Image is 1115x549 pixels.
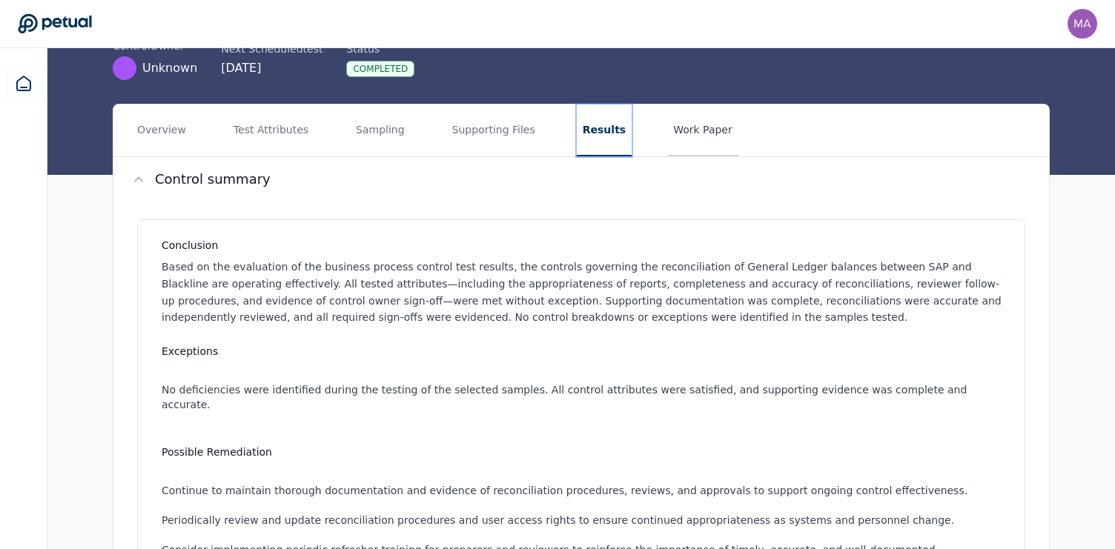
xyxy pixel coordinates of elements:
div: [DATE] [221,59,322,77]
h2: Control summary [155,169,271,190]
div: Completed [346,61,414,77]
h3: Conclusion [162,238,1007,253]
span: Unknown [142,59,197,77]
p: Based on the evaluation of the business process control test results, the controls governing the ... [162,259,1007,326]
button: Sampling [350,104,411,156]
h3: Exceptions [162,344,1007,359]
h3: Possible Remediation [162,445,1007,459]
button: Overview [131,104,192,156]
button: Results [577,104,632,156]
button: Control summary [113,157,1049,202]
div: Next Scheduled test [221,41,322,56]
li: Periodically review and update reconciliation procedures and user access rights to ensure continu... [162,513,1007,528]
a: Dashboard [6,66,42,102]
button: Work Paper [667,104,738,156]
img: manali.agarwal@arm.com [1068,9,1097,39]
li: Continue to maintain thorough documentation and evidence of reconciliation procedures, reviews, a... [162,483,1007,498]
button: Supporting Files [446,104,541,156]
li: No deficiencies were identified during the testing of the selected samples. All control attribute... [162,382,1007,412]
div: Status [346,41,414,56]
nav: Tabs [113,104,1049,156]
button: Test Attributes [228,104,314,156]
a: Go to Dashboard [18,13,92,34]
